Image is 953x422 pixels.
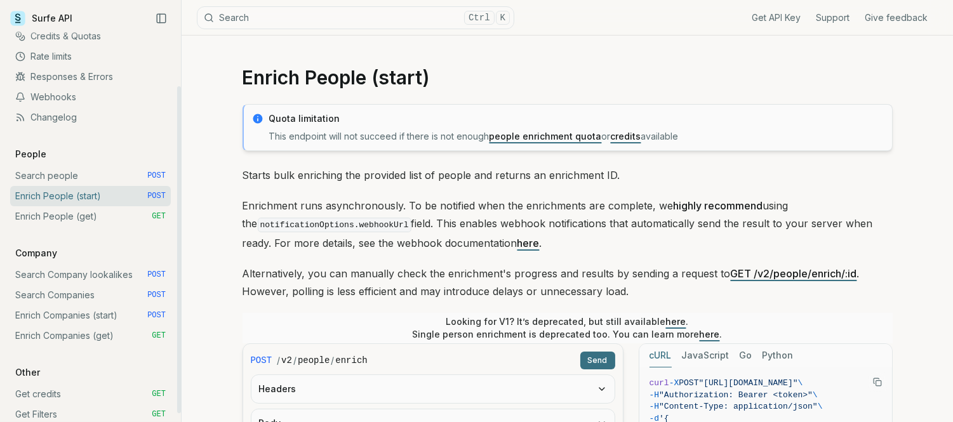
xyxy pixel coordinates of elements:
[699,378,798,388] span: "[URL][DOMAIN_NAME]"
[147,270,166,280] span: POST
[659,390,813,400] span: "Authorization: Bearer <token>"
[152,331,166,341] span: GET
[10,384,171,404] a: Get credits GET
[10,326,171,346] a: Enrich Companies (get) GET
[152,389,166,399] span: GET
[147,171,166,181] span: POST
[147,310,166,320] span: POST
[10,285,171,305] a: Search Companies POST
[865,11,928,24] a: Give feedback
[740,344,752,367] button: Go
[147,191,166,201] span: POST
[197,6,514,29] button: SearchCtrlK
[147,290,166,300] span: POST
[669,378,679,388] span: -X
[269,130,884,143] p: This endpoint will not succeed if there is not enough or available
[335,354,367,367] code: enrich
[243,265,893,300] p: Alternatively, you can manually check the enrichment's progress and results by sending a request ...
[152,9,171,28] button: Collapse Sidebar
[818,402,823,411] span: \
[281,354,292,367] code: v2
[10,26,171,46] a: Credits & Quotas
[413,315,723,341] p: Looking for V1? It’s deprecated, but still available . Single person enrichment is deprecated too...
[243,166,893,184] p: Starts bulk enriching the provided list of people and returns an enrichment ID.
[731,267,857,280] a: GET /v2/people/enrich/:id
[496,11,510,25] kbd: K
[666,316,686,327] a: here
[243,197,893,252] p: Enrichment runs asynchronously. To be notified when the enrichments are complete, we using the fi...
[152,409,166,419] span: GET
[763,344,794,367] button: Python
[10,186,171,206] a: Enrich People (start) POST
[700,329,720,340] a: here
[659,402,818,411] span: "Content-Type: application/json"
[650,344,672,367] button: cURL
[10,67,171,87] a: Responses & Errors
[10,305,171,326] a: Enrich Companies (start) POST
[816,11,850,24] a: Support
[331,354,334,367] span: /
[243,66,893,89] h1: Enrich People (start)
[10,265,171,285] a: Search Company lookalikes POST
[679,378,698,388] span: POST
[152,211,166,221] span: GET
[251,354,272,367] span: POST
[517,237,540,249] a: here
[650,378,669,388] span: curl
[10,206,171,227] a: Enrich People (get) GET
[798,378,803,388] span: \
[10,46,171,67] a: Rate limits
[10,107,171,128] a: Changelog
[10,247,62,260] p: Company
[10,166,171,186] a: Search people POST
[682,344,730,367] button: JavaScript
[10,366,45,379] p: Other
[490,131,602,142] a: people enrichment quota
[611,131,641,142] a: credits
[10,9,72,28] a: Surfe API
[650,390,660,400] span: -H
[752,11,801,24] a: Get API Key
[674,199,763,212] strong: highly recommend
[10,87,171,107] a: Webhooks
[277,354,280,367] span: /
[251,375,615,403] button: Headers
[269,112,884,125] p: Quota limitation
[813,390,818,400] span: \
[298,354,330,367] code: people
[868,373,887,392] button: Copy Text
[293,354,297,367] span: /
[464,11,495,25] kbd: Ctrl
[10,148,51,161] p: People
[258,218,411,232] code: notificationOptions.webhookUrl
[650,402,660,411] span: -H
[580,352,615,369] button: Send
